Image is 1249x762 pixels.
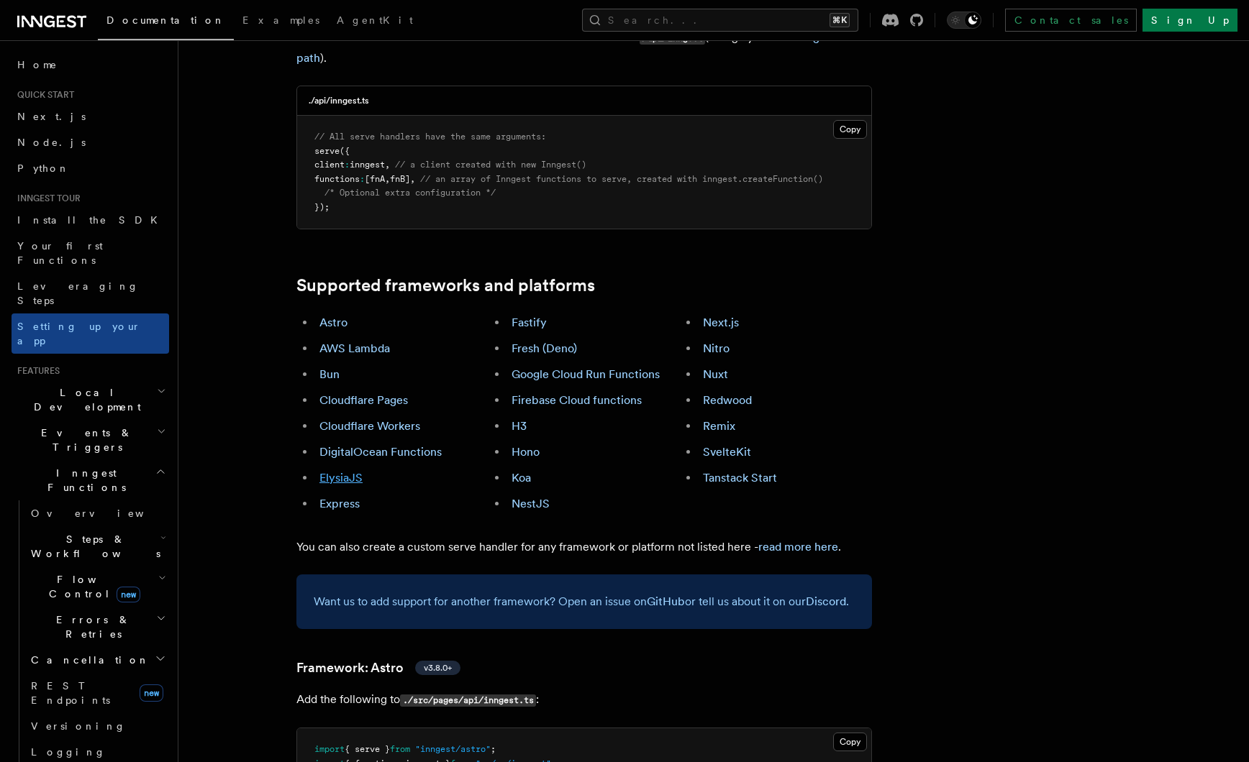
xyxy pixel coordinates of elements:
[12,460,169,500] button: Inngest Functions
[314,592,855,612] p: Want us to add support for another framework? Open an issue on or tell us about it on our .
[1005,9,1137,32] a: Contact sales
[395,160,586,170] span: // a client created with new Inngest()
[12,273,169,313] a: Leveraging Steps
[319,471,363,485] a: ElysiaJS
[947,12,981,29] button: Toggle dark mode
[117,587,140,602] span: new
[25,607,169,647] button: Errors & Retries
[17,280,139,306] span: Leveraging Steps
[512,393,642,407] a: Firebase Cloud functions
[25,532,160,561] span: Steps & Workflows
[420,174,823,184] span: // an array of Inngest functions to serve, created with inngest.createFunction()
[390,744,410,754] span: from
[512,471,531,485] a: Koa
[365,174,385,184] span: [fnA
[25,500,169,526] a: Overview
[106,14,225,26] span: Documentation
[25,713,169,739] a: Versioning
[703,393,752,407] a: Redwood
[12,52,169,78] a: Home
[512,497,550,510] a: NestJS
[314,744,345,754] span: import
[12,207,169,233] a: Install the SDK
[703,471,777,485] a: Tanstack Start
[390,174,410,184] span: fnB]
[314,132,546,142] span: // All serve handlers have the same arguments:
[31,508,179,519] span: Overview
[806,595,846,608] a: Discord
[319,419,420,433] a: Cloudflare Workers
[314,202,330,212] span: });
[12,233,169,273] a: Your first Functions
[328,4,422,39] a: AgentKit
[12,155,169,181] a: Python
[512,341,577,355] a: Fresh (Deno)
[98,4,234,40] a: Documentation
[17,58,58,72] span: Home
[25,526,169,566] button: Steps & Workflows
[415,744,491,754] span: "inngest/astro"
[234,4,328,39] a: Examples
[512,419,527,433] a: H3
[319,445,442,459] a: DigitalOcean Functions
[582,9,858,32] button: Search...⌘K
[12,420,169,460] button: Events & Triggers
[314,160,345,170] span: client
[833,733,867,751] button: Copy
[340,146,350,156] span: ({
[296,275,595,295] a: Supported frameworks and platforms
[703,445,751,459] a: SvelteKit
[410,174,415,184] span: ,
[319,367,340,381] a: Bun
[512,367,660,381] a: Google Cloud Run Functions
[25,673,169,713] a: REST Endpointsnew
[319,316,348,329] a: Astro
[17,162,70,174] span: Python
[309,95,369,106] h3: ./api/inngest.ts
[324,188,496,198] span: /* Optional extra configuration */
[703,367,728,381] a: Nuxt
[12,104,169,129] a: Next.js
[296,658,460,678] a: Framework: Astrov3.8.0+
[319,341,390,355] a: AWS Lambda
[833,120,867,139] button: Copy
[319,393,408,407] a: Cloudflare Pages
[337,14,413,26] span: AgentKit
[319,497,360,510] a: Express
[640,32,705,45] code: /api/inngest
[17,321,141,346] span: Setting up your app
[140,684,163,702] span: new
[491,744,496,754] span: ;
[25,572,158,601] span: Flow Control
[400,694,536,707] code: ./src/pages/api/inngest.ts
[830,13,850,27] kbd: ⌘K
[314,174,360,184] span: functions
[17,111,86,122] span: Next.js
[345,160,350,170] span: :
[12,426,157,454] span: Events & Triggers
[31,720,126,732] span: Versioning
[12,466,155,495] span: Inngest Functions
[703,316,739,329] a: Next.js
[703,419,735,433] a: Remix
[12,380,169,420] button: Local Development
[12,89,74,101] span: Quick start
[703,341,730,355] a: Nitro
[385,174,390,184] span: ,
[385,160,390,170] span: ,
[512,316,547,329] a: Fastify
[296,537,872,557] p: You can also create a custom serve handler for any framework or platform not listed here - .
[350,160,385,170] span: inngest
[1143,9,1237,32] a: Sign Up
[12,385,157,414] span: Local Development
[12,365,60,377] span: Features
[242,14,319,26] span: Examples
[17,137,86,148] span: Node.js
[512,445,540,459] a: Hono
[25,566,169,607] button: Flow Controlnew
[12,129,169,155] a: Node.js
[25,647,169,673] button: Cancellation
[360,174,365,184] span: :
[17,240,103,266] span: Your first Functions
[12,193,81,204] span: Inngest tour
